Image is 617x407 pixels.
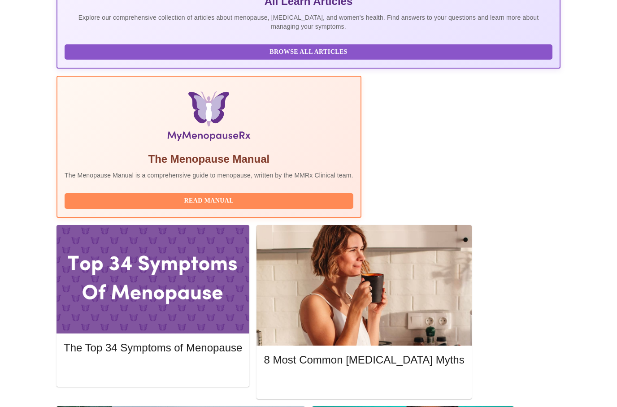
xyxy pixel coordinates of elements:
[273,378,455,389] span: Read More
[65,196,356,204] a: Read Manual
[64,363,242,379] button: Read More
[65,193,353,209] button: Read Manual
[64,341,242,355] h5: The Top 34 Symptoms of Menopause
[65,13,552,31] p: Explore our comprehensive collection of articles about menopause, [MEDICAL_DATA], and women's hea...
[264,378,466,386] a: Read More
[65,47,555,55] a: Browse All Articles
[264,376,464,391] button: Read More
[65,152,353,166] h5: The Menopause Manual
[65,171,353,180] p: The Menopause Manual is a comprehensive guide to menopause, written by the MMRx Clinical team.
[65,44,552,60] button: Browse All Articles
[73,365,233,377] span: Read More
[64,366,244,374] a: Read More
[74,47,543,58] span: Browse All Articles
[74,195,344,207] span: Read Manual
[110,91,307,145] img: Menopause Manual
[264,353,464,367] h5: 8 Most Common [MEDICAL_DATA] Myths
